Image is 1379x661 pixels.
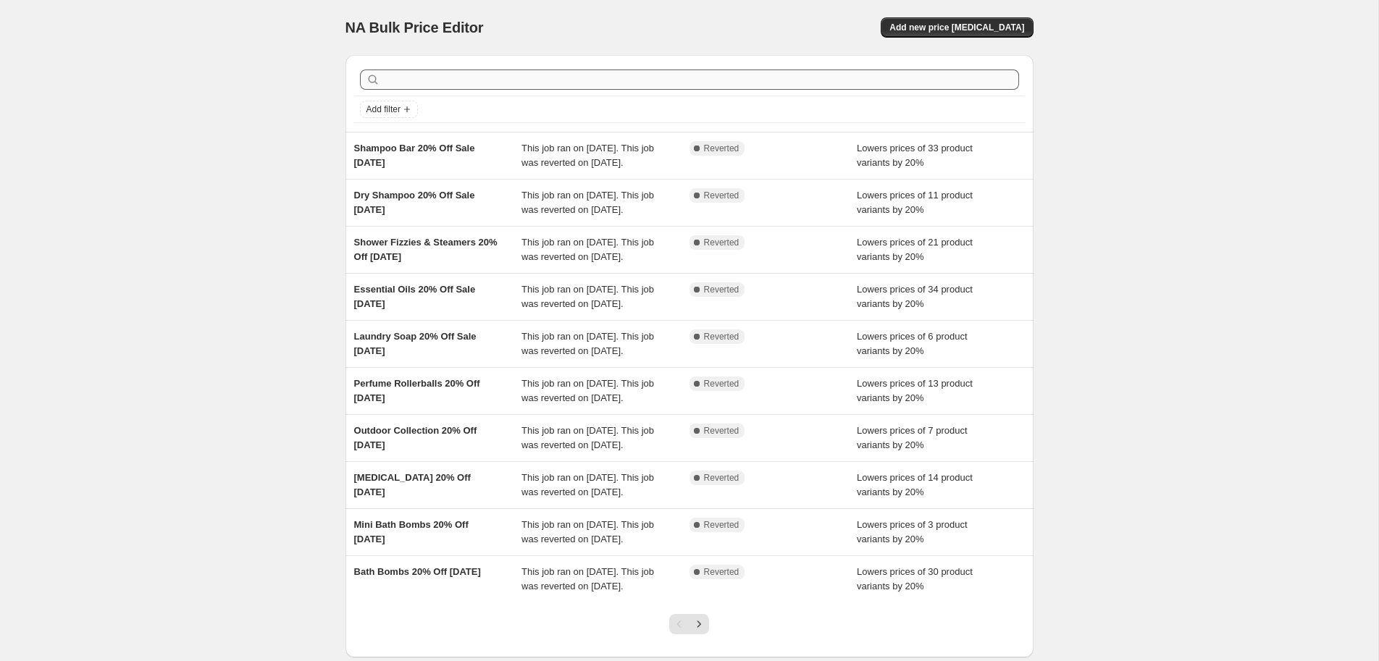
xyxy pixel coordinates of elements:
[704,143,739,154] span: Reverted
[521,566,654,591] span: This job ran on [DATE]. This job was reverted on [DATE].
[704,566,739,578] span: Reverted
[366,104,401,115] span: Add filter
[354,190,475,215] span: Dry Shampoo 20% Off Sale [DATE]
[857,378,973,403] span: Lowers prices of 13 product variants by 20%
[521,472,654,497] span: This job ran on [DATE]. This job was reverted on [DATE].
[881,17,1033,38] button: Add new price [MEDICAL_DATA]
[354,284,476,309] span: Essential Oils 20% Off Sale [DATE]
[354,472,471,497] span: [MEDICAL_DATA] 20% Off [DATE]
[521,331,654,356] span: This job ran on [DATE]. This job was reverted on [DATE].
[354,519,469,544] span: Mini Bath Bombs 20% Off [DATE]
[354,425,477,450] span: Outdoor Collection 20% Off [DATE]
[857,143,973,168] span: Lowers prices of 33 product variants by 20%
[689,614,709,634] button: Next
[704,237,739,248] span: Reverted
[354,331,477,356] span: Laundry Soap 20% Off Sale [DATE]
[704,425,739,437] span: Reverted
[354,143,475,168] span: Shampoo Bar 20% Off Sale [DATE]
[857,190,973,215] span: Lowers prices of 11 product variants by 20%
[521,143,654,168] span: This job ran on [DATE]. This job was reverted on [DATE].
[521,378,654,403] span: This job ran on [DATE]. This job was reverted on [DATE].
[704,284,739,295] span: Reverted
[857,284,973,309] span: Lowers prices of 34 product variants by 20%
[521,519,654,544] span: This job ran on [DATE]. This job was reverted on [DATE].
[521,190,654,215] span: This job ran on [DATE]. This job was reverted on [DATE].
[857,425,967,450] span: Lowers prices of 7 product variants by 20%
[704,472,739,484] span: Reverted
[704,190,739,201] span: Reverted
[704,519,739,531] span: Reverted
[704,331,739,342] span: Reverted
[669,614,709,634] nav: Pagination
[354,237,498,262] span: Shower Fizzies & Steamers 20% Off [DATE]
[857,237,973,262] span: Lowers prices of 21 product variants by 20%
[521,425,654,450] span: This job ran on [DATE]. This job was reverted on [DATE].
[889,22,1024,33] span: Add new price [MEDICAL_DATA]
[857,331,967,356] span: Lowers prices of 6 product variants by 20%
[704,378,739,390] span: Reverted
[857,519,967,544] span: Lowers prices of 3 product variants by 20%
[354,566,481,577] span: Bath Bombs 20% Off [DATE]
[345,20,484,35] span: NA Bulk Price Editor
[360,101,418,118] button: Add filter
[521,284,654,309] span: This job ran on [DATE]. This job was reverted on [DATE].
[354,378,480,403] span: Perfume Rollerballs 20% Off [DATE]
[857,472,973,497] span: Lowers prices of 14 product variants by 20%
[521,237,654,262] span: This job ran on [DATE]. This job was reverted on [DATE].
[857,566,973,591] span: Lowers prices of 30 product variants by 20%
